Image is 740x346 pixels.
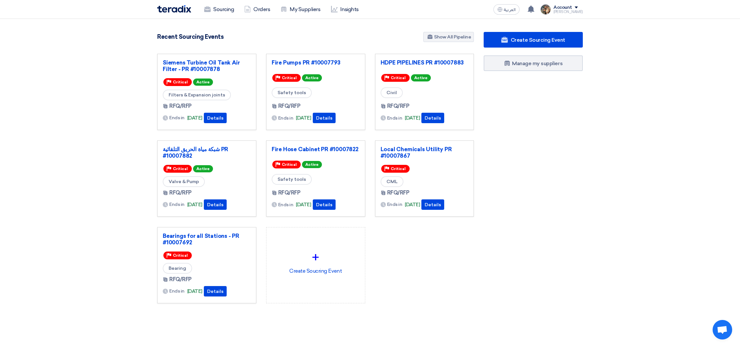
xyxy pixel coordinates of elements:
[187,114,203,122] span: [DATE]
[493,4,520,15] button: العربية
[169,114,185,121] span: Ends in
[713,320,732,339] div: Open chat
[278,115,294,122] span: Ends in
[387,102,410,110] span: RFQ/RFP
[387,201,402,208] span: Ends in
[169,276,192,283] span: RFQ/RFP
[204,199,227,210] button: Details
[173,80,188,84] span: Critical
[504,7,516,12] span: العربية
[199,2,239,17] a: Sourcing
[296,114,311,122] span: [DATE]
[381,146,469,159] a: Local Chemicals Utility PR #10007867
[163,90,231,100] span: Filters & Expansion joints
[391,166,406,171] span: Critical
[272,248,360,267] div: +
[405,201,420,209] span: [DATE]
[272,146,360,152] a: Fire Hose Cabinet PR #10007822
[157,5,191,13] img: Teradix logo
[272,59,360,66] a: Fire Pumps PR #10007793
[239,2,275,17] a: Orders
[326,2,364,17] a: Insights
[173,253,188,258] span: Critical
[272,174,312,185] span: Safety tools
[187,201,203,209] span: [DATE]
[163,263,192,274] span: Bearing
[387,115,402,122] span: Ends in
[169,288,185,295] span: Ends in
[163,176,205,187] span: Valve & Pump
[381,87,403,98] span: Civil
[553,5,572,10] div: Account
[278,189,301,197] span: RFQ/RFP
[387,189,410,197] span: RFQ/RFP
[169,189,192,197] span: RFQ/RFP
[405,114,420,122] span: [DATE]
[282,76,297,80] span: Critical
[278,102,301,110] span: RFQ/RFP
[553,10,583,14] div: [PERSON_NAME]
[187,288,203,295] span: [DATE]
[282,162,297,167] span: Critical
[272,233,360,290] div: Create Soucring Event
[421,113,444,123] button: Details
[157,33,223,40] h4: Recent Sourcing Events
[296,201,311,209] span: [DATE]
[313,199,336,210] button: Details
[278,201,294,208] span: Ends in
[540,4,551,15] img: file_1710751448746.jpg
[163,233,251,246] a: Bearings for all Stations - PR #10007692
[169,201,185,208] span: Ends in
[381,59,469,66] a: HDPE PIPELINES PR #10007883
[484,55,583,71] a: Manage my suppliers
[511,37,565,43] span: Create Sourcing Event
[169,102,192,110] span: RFQ/RFP
[275,2,325,17] a: My Suppliers
[302,74,322,81] span: Active
[381,176,403,187] span: CML
[302,161,322,168] span: Active
[204,113,227,123] button: Details
[411,74,431,81] span: Active
[193,165,213,172] span: Active
[204,286,227,296] button: Details
[163,59,251,72] a: Siemens Turbine Oil Tank Air Filter - PR #10007878
[423,32,474,42] a: Show All Pipeline
[163,146,251,159] a: شبكة مياة الحريق التلقائية PR #10007882
[272,87,312,98] span: Safety tools
[421,199,444,210] button: Details
[313,113,336,123] button: Details
[193,79,213,86] span: Active
[173,166,188,171] span: Critical
[391,76,406,80] span: Critical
